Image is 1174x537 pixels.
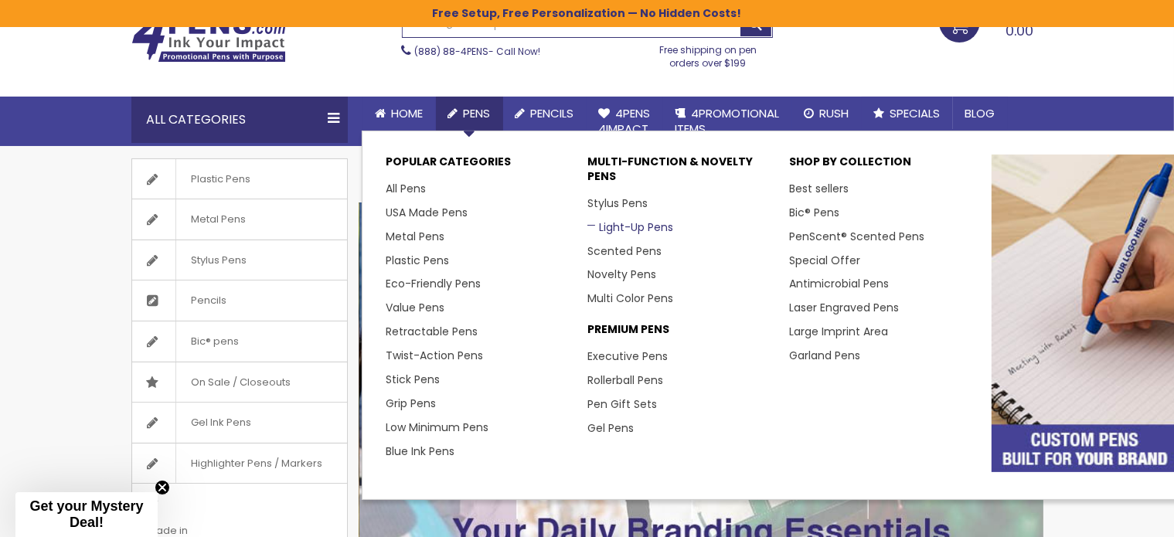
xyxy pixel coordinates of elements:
span: Pencils [175,280,243,321]
a: Value Pens [386,300,444,315]
a: Scented Pens [587,243,662,259]
a: USA Made Pens [386,205,468,220]
a: Eco-Friendly Pens [386,276,481,291]
img: 4Pens Custom Pens and Promotional Products [131,13,286,63]
a: Home [363,97,436,131]
a: 4PROMOTIONALITEMS [663,97,792,147]
span: Specials [890,105,941,121]
a: Stylus Pens [587,195,648,211]
span: On Sale / Closeouts [175,362,307,403]
p: Premium Pens [587,322,774,345]
span: Metal Pens [175,199,262,240]
span: Get your Mystery Deal! [29,498,143,530]
a: Low Minimum Pens [386,420,488,435]
a: Pens [436,97,503,131]
span: - Call Now! [415,45,541,58]
div: Get your Mystery Deal!Close teaser [15,492,158,537]
a: Blue Ink Pens [386,444,454,459]
a: Gel Ink Pens [132,403,347,443]
span: Pens [464,105,491,121]
a: All Pens [386,181,426,196]
span: 0.00 [1006,21,1034,40]
p: Shop By Collection [789,155,975,177]
a: Retractable Pens [386,324,478,339]
a: Metal Pens [132,199,347,240]
a: Stick Pens [386,372,440,387]
a: On Sale / Closeouts [132,362,347,403]
a: Laser Engraved Pens [789,300,899,315]
a: Specials [862,97,953,131]
button: Close teaser [155,480,170,495]
a: Plastic Pens [386,253,449,268]
div: All Categories [131,97,348,143]
a: Pencils [503,97,587,131]
a: Plastic Pens [132,159,347,199]
span: Home [392,105,424,121]
p: Popular Categories [386,155,572,177]
a: (888) 88-4PENS [415,45,489,58]
a: Large Imprint Area [789,324,888,339]
span: Plastic Pens [175,159,267,199]
a: Metal Pens [386,229,444,244]
span: Bic® pens [175,321,255,362]
span: Rush [820,105,849,121]
a: Light-Up Pens [587,219,673,235]
a: Bic® Pens [789,205,839,220]
span: Blog [965,105,995,121]
a: Multi Color Pens [587,291,673,306]
a: Novelty Pens [587,267,656,282]
a: Stylus Pens [132,240,347,280]
span: 4PROMOTIONAL ITEMS [675,105,780,137]
a: Antimicrobial Pens [789,276,889,291]
a: Special Offer [789,253,860,268]
span: Pencils [531,105,574,121]
a: Garland Pens [789,348,860,363]
a: Executive Pens [587,348,668,364]
a: Bic® pens [132,321,347,362]
a: Highlighter Pens / Markers [132,444,347,484]
a: PenScent® Scented Pens [789,229,924,244]
h1: Custom Promotional Items [359,161,1043,186]
span: Gel Ink Pens [175,403,267,443]
a: Blog [953,97,1008,131]
a: Pencils [132,280,347,321]
span: Stylus Pens [175,240,263,280]
a: Twist-Action Pens [386,348,483,363]
a: Gel Pens [587,420,634,436]
a: Rollerball Pens [587,372,663,388]
a: 4Pens4impact [587,97,663,147]
a: Rush [792,97,862,131]
a: Best sellers [789,181,849,196]
a: Grip Pens [386,396,436,411]
span: 4Pens 4impact [599,105,651,137]
div: Free shipping on pen orders over $199 [643,38,773,69]
span: Highlighter Pens / Markers [175,444,339,484]
a: Pen Gift Sets [587,396,657,412]
p: Multi-Function & Novelty Pens [587,155,774,192]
